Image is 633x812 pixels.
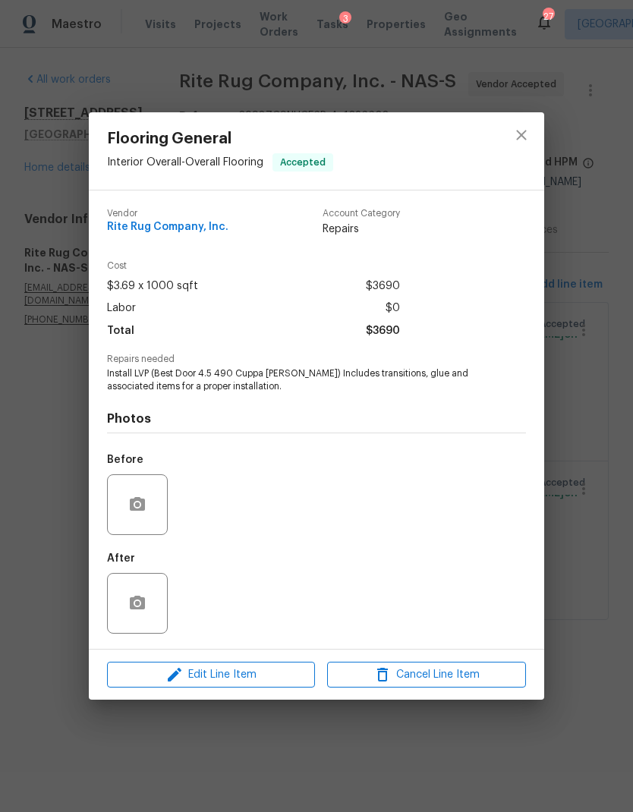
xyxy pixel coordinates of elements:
span: Cost [107,261,400,271]
span: Total [107,320,134,342]
h5: Before [107,455,143,465]
span: Labor [107,297,136,319]
span: Rite Rug Company, Inc. [107,222,228,233]
button: Cancel Line Item [327,662,526,688]
span: Vendor [107,209,228,219]
span: Install LVP (Best Door 4.5 490 Cuppa [PERSON_NAME]) Includes transitions, glue and associated ite... [107,367,484,393]
h4: Photos [107,411,526,426]
span: $3690 [366,275,400,297]
span: Repairs needed [107,354,526,364]
span: Flooring General [107,131,333,147]
span: $3690 [366,320,400,342]
span: Account Category [323,209,400,219]
span: Cancel Line Item [332,666,521,685]
span: $3.69 x 1000 sqft [107,275,198,297]
h5: After [107,553,135,564]
div: 3 [339,11,351,27]
span: Interior Overall - Overall Flooring [107,157,263,168]
button: close [503,117,540,153]
span: Repairs [323,222,400,237]
span: Accepted [274,155,332,170]
span: Edit Line Item [112,666,310,685]
span: $0 [386,297,400,319]
button: Edit Line Item [107,662,315,688]
div: 27 [543,9,553,24]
